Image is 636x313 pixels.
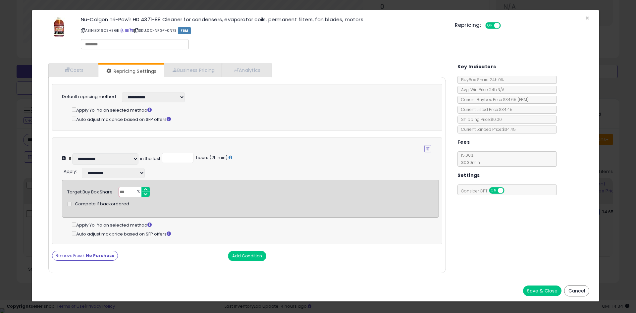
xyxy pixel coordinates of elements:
[49,17,69,37] img: 4141G4ZWHwL._SL60_.jpg
[228,251,266,261] button: Add Condition
[72,115,431,123] div: Auto adjust max price based on SFP offers
[457,171,480,180] h5: Settings
[81,25,445,36] p: ASIN: B016O3H9GE | SKU: 0C-NRGF-0N7S
[86,253,114,258] strong: No Purchase
[503,188,514,193] span: OFF
[120,28,124,33] a: BuyBox page
[62,94,117,100] label: Default repricing method:
[75,201,129,207] span: Compete if backordered
[503,97,529,102] span: $34.65
[490,188,498,193] span: ON
[458,160,480,165] span: $0.30 min
[564,285,589,296] button: Cancel
[457,138,470,146] h5: Fees
[52,251,118,261] button: Remove Preset:
[458,152,480,165] span: 15.00 %
[64,166,77,175] div: :
[98,65,163,78] a: Repricing Settings
[49,63,98,77] a: Costs
[72,230,439,237] div: Auto adjust max price based on SFP offers
[455,23,481,28] h5: Repricing:
[72,221,439,229] div: Apply Yo-Yo on selected method
[164,63,222,77] a: Business Pricing
[585,13,589,23] span: ×
[500,23,510,28] span: OFF
[523,286,561,296] button: Save & Close
[458,107,512,112] span: Current Listed Price: $34.45
[64,168,76,175] span: Apply
[133,187,143,197] span: %
[458,77,503,82] span: BuyBox Share 24h: 0%
[486,23,494,28] span: ON
[458,97,529,102] span: Current Buybox Price:
[125,28,129,33] a: All offer listings
[67,187,114,195] div: Target Buy Box Share:
[178,27,191,34] span: FBM
[140,156,160,162] div: in the last
[222,63,271,77] a: Analytics
[517,97,529,102] span: ( FBM )
[458,117,502,122] span: Shipping Price: $0.00
[195,154,228,161] span: hours (2h min)
[458,127,516,132] span: Current Landed Price: $34.45
[426,147,429,151] i: Remove Condition
[458,87,504,92] span: Avg. Win Price 24h: N/A
[458,188,513,194] span: Consider CPT:
[457,63,496,71] h5: Key Indicators
[81,17,445,22] h3: Nu-Calgon Tri-Pow'r HD 4371-88 Cleaner for condensers, evaporator coils, permanent filters, fan b...
[72,106,431,114] div: Apply Yo-Yo on selected method
[130,28,133,33] a: Your listing only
